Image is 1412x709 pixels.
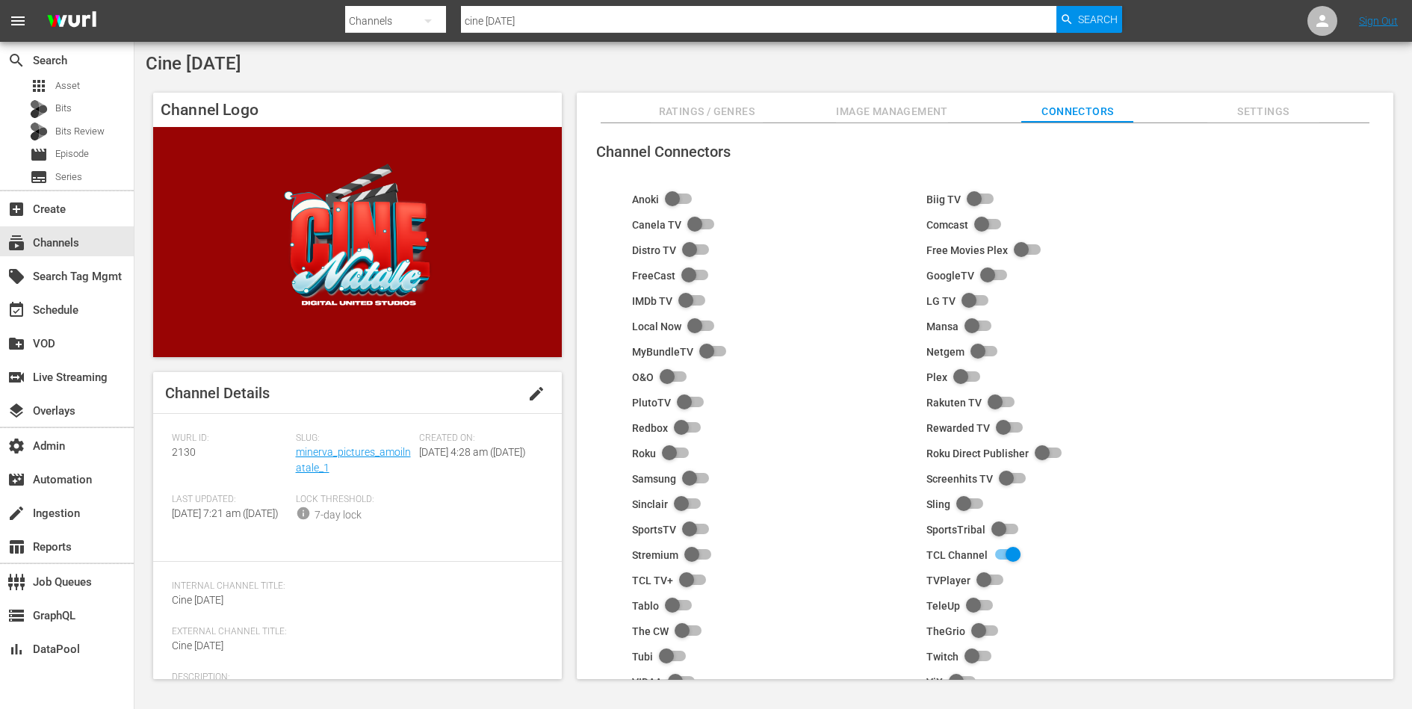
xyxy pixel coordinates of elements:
[926,346,964,358] div: Netgem
[632,397,671,409] div: PlutoTV
[926,625,965,637] div: TheGrio
[165,384,270,402] span: Channel Details
[632,244,676,256] div: Distro TV
[7,234,25,252] span: Channels
[36,4,108,39] img: ans4CAIJ8jUAAAAAAAAAAAAAAAAAAAAAAAAgQb4GAAAAAAAAAAAAAAAAAAAAAAAAJMjXAAAAAAAAAAAAAAAAAAAAAAAAgAT5G...
[55,101,72,116] span: Bits
[172,626,536,638] span: External Channel Title:
[172,580,536,592] span: Internal Channel Title:
[926,600,960,612] div: TeleUp
[632,270,675,282] div: FreeCast
[9,12,27,30] span: menu
[1078,6,1118,33] span: Search
[7,471,25,489] span: Automation
[315,507,362,523] div: 7-day lock
[153,127,562,357] img: Cine Natale
[146,53,241,74] span: Cine [DATE]
[7,538,25,556] span: Reports
[296,506,311,521] span: info
[172,446,196,458] span: 2130
[7,52,25,69] span: Search
[30,168,48,186] span: Series
[632,219,681,231] div: Canela TV
[1021,102,1133,121] span: Connectors
[926,498,950,510] div: Sling
[172,672,536,684] span: Description:
[153,93,562,127] h4: Channel Logo
[632,600,659,612] div: Tablo
[30,77,48,95] span: Asset
[926,397,982,409] div: Rakuten TV
[527,385,545,403] span: edit
[926,219,968,231] div: Comcast
[172,433,288,445] span: Wurl ID:
[632,371,654,383] div: O&O
[518,376,554,412] button: edit
[632,524,676,536] div: SportsTV
[632,473,676,485] div: Samsung
[926,676,943,688] div: ViX
[296,494,412,506] span: Lock Threshold:
[632,448,656,459] div: Roku
[7,573,25,591] span: Job Queues
[7,335,25,353] span: VOD
[632,575,673,586] div: TCL TV+
[172,594,223,606] span: Cine [DATE]
[7,200,25,218] span: Create
[30,100,48,118] div: Bits
[926,524,985,536] div: SportsTribal
[172,507,279,519] span: [DATE] 7:21 am ([DATE])
[632,193,659,205] div: Anoki
[926,422,990,434] div: Rewarded TV
[7,368,25,386] span: Live Streaming
[632,625,669,637] div: The CW
[7,607,25,625] span: GraphQL
[632,422,668,434] div: Redbox
[419,446,526,458] span: [DATE] 4:28 am ([DATE])
[1056,6,1122,33] button: Search
[926,473,993,485] div: Screenhits TV
[596,143,731,161] span: Channel Connectors
[632,346,693,358] div: MyBundleTV
[926,295,956,307] div: LG TV
[926,549,988,561] div: TCL Channel
[172,494,288,506] span: Last Updated:
[926,270,974,282] div: GoogleTV
[1359,15,1398,27] a: Sign Out
[7,402,25,420] span: Overlays
[926,244,1008,256] div: Free Movies Plex
[632,676,662,688] div: VIDAA
[926,193,961,205] div: Biig TV
[55,146,89,161] span: Episode
[632,498,668,510] div: Sinclair
[926,575,970,586] div: TVPlayer
[55,78,80,93] span: Asset
[296,433,412,445] span: Slug:
[419,433,536,445] span: Created On:
[55,170,82,185] span: Series
[632,321,681,332] div: Local Now
[172,640,223,651] span: Cine [DATE]
[632,295,672,307] div: IMDb TV
[296,446,411,474] a: minerva_pictures_amoilnatale_1
[30,123,48,140] div: Bits Review
[55,124,105,139] span: Bits Review
[926,651,959,663] div: Twitch
[7,267,25,285] span: Search Tag Mgmt
[926,448,1029,459] div: Roku Direct Publisher
[7,437,25,455] span: Admin
[926,321,959,332] div: Mansa
[1207,102,1319,121] span: Settings
[7,640,25,658] span: DataPool
[7,504,25,522] span: Ingestion
[651,102,763,121] span: Ratings / Genres
[7,301,25,319] span: Schedule
[836,102,948,121] span: Image Management
[926,371,947,383] div: Plex
[632,549,678,561] div: Stremium
[632,651,653,663] div: Tubi
[30,146,48,164] span: Episode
